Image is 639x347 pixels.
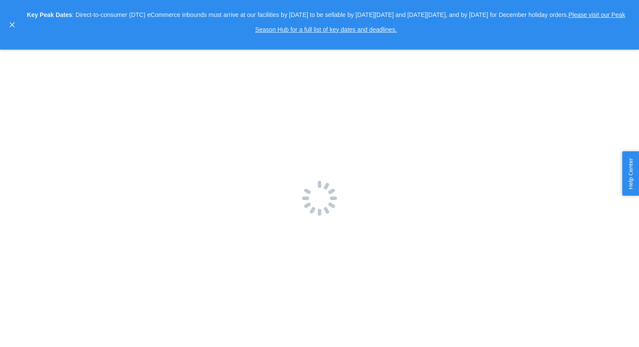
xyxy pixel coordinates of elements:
[622,151,639,196] button: Help Center
[27,11,72,18] strong: Key Peak Dates
[8,20,17,29] button: close,
[21,8,631,37] p: : Direct-to-consumer (DTC) eCommerce inbounds must arrive at our facilities by [DATE] to be sella...
[255,11,625,33] a: Please visit our Peak Season Hub for a full list of key dates and deadlines.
